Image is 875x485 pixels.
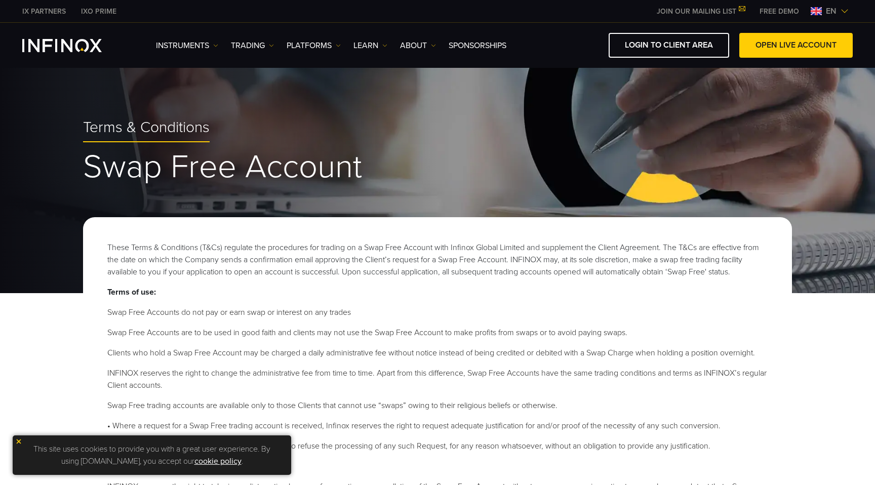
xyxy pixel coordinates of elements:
h1: Swap Free Account [83,150,792,184]
span: en [822,5,841,17]
a: ABOUT [400,39,436,52]
li: INFINOX reserves the right to change the administrative fee from time to time. Apart from this di... [107,367,768,391]
a: JOIN OUR MAILING LIST [649,7,752,16]
img: yellow close icon [15,438,22,445]
a: OPEN LIVE ACCOUNT [739,33,853,58]
a: PLATFORMS [287,39,341,52]
p: This site uses cookies to provide you with a great user experience. By using [DOMAIN_NAME], you a... [18,440,286,470]
li: • Where a request for a Swap Free trading account is received, Infinox reserves the right to requ... [107,420,768,432]
a: INFINOX [15,6,73,17]
a: Instruments [156,39,218,52]
span: Terms & Conditions [83,118,210,137]
a: INFINOX Logo [22,39,126,52]
p: Termination [107,460,768,472]
a: LOGIN TO CLIENT AREA [609,33,729,58]
p: Terms of use: [107,286,768,298]
a: SPONSORSHIPS [449,39,506,52]
a: cookie policy [194,456,242,466]
li: Infinox reserves the right and has the sole discretion to refuse the processing of any such Reque... [107,440,768,452]
a: TRADING [231,39,274,52]
a: INFINOX [73,6,124,17]
li: Swap Free Accounts do not pay or earn swap or interest on any trades [107,306,768,318]
li: Swap Free trading accounts are available only to those Clients that cannot use “swaps” owing to t... [107,399,768,412]
a: Learn [353,39,387,52]
li: Clients who hold a Swap Free Account may be charged a daily administrative fee without notice ins... [107,347,768,359]
p: These Terms & Conditions (T&Cs) regulate the procedures for trading on a Swap Free Account with I... [107,241,768,278]
li: Swap Free Accounts are to be used in good faith and clients may not use the Swap Free Account to ... [107,327,768,339]
a: INFINOX MENU [752,6,807,17]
